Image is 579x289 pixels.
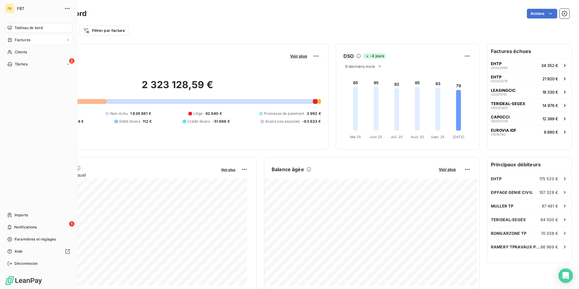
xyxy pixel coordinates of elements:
span: Factures [15,37,30,43]
span: EHTP [491,75,501,79]
span: Avoirs non associés [265,119,300,124]
span: 1 [69,221,74,227]
span: -63 633 € [302,119,321,124]
span: FBT [17,6,61,11]
span: EIFFAGE GENIE CIVIL [491,190,533,195]
span: Aide [15,249,23,254]
button: Voir plus [219,167,237,172]
span: EUROVIA IDF [491,128,516,133]
span: 87 491 € [542,204,558,208]
span: -4 jours [363,53,386,59]
span: 84 500 € [541,217,558,222]
span: 08000339 [491,119,508,123]
span: 6 derniers mois [345,64,375,69]
button: Filtrer par facture [79,26,129,35]
span: TERIDEAL-SEGEX [491,101,525,106]
span: Litige [193,111,203,116]
a: Aide [5,247,72,256]
span: Clients [15,49,27,55]
button: EUROVIA IDF010187908 880 € [487,125,571,138]
span: 1 836 861 € [130,111,151,116]
button: TERIDEAL-SEGEX0800040514 976 € [487,98,571,112]
tspan: Août 25 [411,135,424,139]
span: 70 038 € [541,231,558,236]
tspan: Juil. 25 [391,135,403,139]
span: Déconnexion [15,261,38,266]
span: Promesse de paiement [264,111,304,116]
span: MULLER TP [491,204,513,208]
button: Voir plus [288,53,309,59]
span: Notifications [14,224,37,230]
tspan: Juin 25 [370,135,382,139]
span: 12 389 € [542,116,558,121]
tspan: Mai 25 [350,135,361,139]
div: FB [5,4,15,13]
button: EHTP0500287921 920 € [487,72,571,85]
h2: 2 323 128,59 € [34,79,321,97]
button: EHTP0500298034 352 € [487,58,571,72]
span: 14 976 € [542,103,558,108]
span: BONGARZONE TP [491,231,526,236]
span: 3 992 € [307,111,321,116]
span: Voir plus [221,168,235,172]
span: Voir plus [439,167,456,172]
span: RAMERY TPRAVAUX PUBLICS [491,244,541,249]
tspan: Sept. 25 [431,135,445,139]
span: Imports [15,212,28,218]
span: 175 520 € [539,176,558,181]
span: 107 328 € [539,190,558,195]
span: LEASINGCIC [491,88,516,93]
button: CAPOCCI0800033912 389 € [487,112,571,125]
span: 66 969 € [541,244,558,249]
span: TERIDEAL-SEGEX [491,217,526,222]
span: 05002980 [491,66,508,70]
span: Tableau de bord [15,25,43,31]
div: Open Intercom Messenger [558,268,573,283]
button: LEASINGCIC0200701018 330 € [487,85,571,98]
span: 01018790 [491,133,506,136]
span: -51 698 € [213,119,230,124]
img: Logo LeanPay [5,276,42,285]
span: EHTP [491,176,502,181]
h6: Balance âgée [272,166,304,173]
span: Tâches [15,61,28,67]
span: Paramètres et réglages [15,237,56,242]
span: 2 [69,58,74,64]
button: Voir plus [437,167,458,172]
span: Chiffre d'affaires mensuel [34,172,217,178]
span: 42 640 € [205,111,222,116]
h6: Factures échues [487,44,571,58]
span: 02007010 [491,93,507,96]
span: 8 880 € [544,130,558,135]
span: EHTP [491,61,501,66]
button: Actions [527,9,557,18]
span: Crédit divers [187,119,210,124]
tspan: [DATE] [453,135,464,139]
h6: DSO [343,52,354,60]
span: Non-échu [110,111,128,116]
span: 18 330 € [542,90,558,95]
span: 05002879 [491,79,508,83]
span: 08000405 [491,106,508,110]
span: Débit divers [119,119,141,124]
span: CAPOCCI [491,115,510,119]
span: 112 € [143,119,152,124]
span: 21 920 € [542,76,558,81]
span: Voir plus [290,54,307,58]
h6: Principaux débiteurs [487,157,571,172]
span: 34 352 € [541,63,558,68]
